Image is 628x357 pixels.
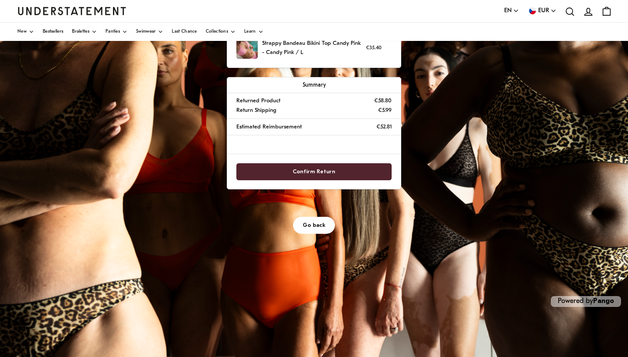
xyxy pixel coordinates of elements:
[106,30,120,34] span: Panties
[366,44,382,52] p: €35.40
[378,106,392,115] p: €5.99
[244,30,256,34] span: Learn
[376,122,392,131] p: €52.81
[43,23,63,41] a: Bestsellers
[206,23,235,41] a: Collections
[244,23,263,41] a: Learn
[262,39,362,57] p: Strappy Bandeau Bikini Top Candy Pink - Candy Pink / L
[528,6,556,16] button: EUR
[293,164,335,180] span: Confirm Return
[17,7,126,15] a: Understatement Homepage
[236,122,302,131] p: Estimated Reimbursement
[136,30,156,34] span: Swimwear
[43,30,63,34] span: Bestsellers
[136,23,163,41] a: Swimwear
[236,163,392,180] button: Confirm Return
[72,30,89,34] span: Bralettes
[106,23,127,41] a: Panties
[593,298,614,305] a: Pango
[236,37,258,59] img: SOPI-BRA-107-M-pink_d7909738-806c-4cd2-b5f3-28a5e60d2a96.jpg
[236,81,392,90] p: Summary
[551,296,621,307] p: Powered by
[538,6,549,16] span: EUR
[17,30,27,34] span: New
[303,217,325,233] span: Go back
[374,96,392,105] p: €58.80
[293,217,335,234] button: Go back
[172,30,197,34] span: Last Chance
[72,23,97,41] a: Bralettes
[504,6,512,16] span: EN
[206,30,228,34] span: Collections
[236,96,280,105] p: Returned Product
[172,23,197,41] a: Last Chance
[17,23,34,41] a: New
[236,106,276,115] p: Return Shipping
[504,6,519,16] button: EN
